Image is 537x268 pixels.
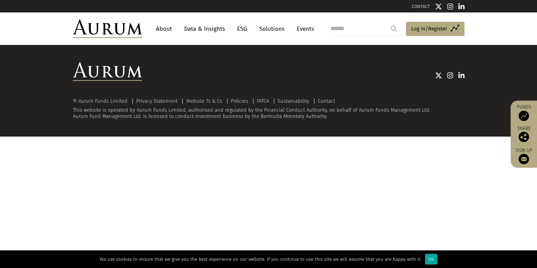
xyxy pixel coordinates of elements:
[293,22,314,35] a: Events
[519,111,529,121] img: Access Funds
[73,99,131,104] div: © Aurum Funds Limited
[412,4,430,9] a: CONTACT
[447,72,453,79] img: Instagram icon
[73,19,142,38] img: Aurum
[435,72,442,79] img: Twitter icon
[435,3,442,10] img: Twitter icon
[411,25,447,33] span: Log in/Register
[234,22,251,35] a: ESG
[278,98,309,104] a: Sustainability
[136,98,177,104] a: Privacy Statement
[519,132,529,142] img: Share this post
[406,22,465,36] a: Log in/Register
[447,3,453,10] img: Instagram icon
[257,98,269,104] a: FATCA
[73,62,142,81] img: Aurum Logo
[181,22,228,35] a: Data & Insights
[231,98,248,104] a: Policies
[387,22,401,36] input: Submit
[256,22,288,35] a: Solutions
[458,72,465,79] img: Linkedin icon
[186,98,222,104] a: Website Ts & Cs
[318,98,335,104] a: Contact
[458,3,465,10] img: Linkedin icon
[514,126,534,142] div: Share
[153,22,175,35] a: About
[73,98,465,119] div: This website is operated by Aurum Funds Limited, authorised and regulated by the Financial Conduc...
[514,104,534,121] a: Funds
